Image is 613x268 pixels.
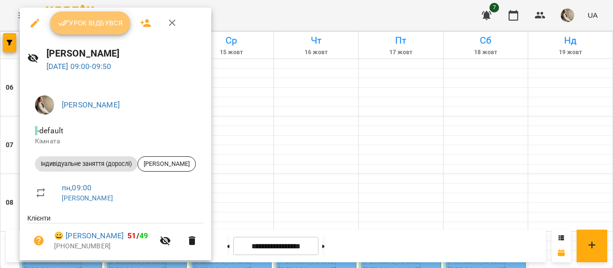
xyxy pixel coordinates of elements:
[137,156,196,172] div: [PERSON_NAME]
[54,230,124,242] a: 😀 [PERSON_NAME]
[62,100,120,109] a: [PERSON_NAME]
[27,229,50,252] button: Візит ще не сплачено. Додати оплату?
[62,183,91,192] a: пн , 09:00
[127,231,136,240] span: 51
[62,194,113,202] a: [PERSON_NAME]
[58,17,123,29] span: Урок відбувся
[139,231,148,240] span: 49
[35,137,196,146] p: Кімната
[35,95,54,115] img: 3379ed1806cda47daa96bfcc4923c7ab.jpg
[46,62,112,71] a: [DATE] 09:00-09:50
[127,231,148,240] b: /
[54,242,154,251] p: [PHONE_NUMBER]
[27,213,204,261] ul: Клієнти
[35,126,65,135] span: - default
[138,160,195,168] span: [PERSON_NAME]
[46,46,204,61] h6: [PERSON_NAME]
[50,12,131,35] button: Урок відбувся
[35,160,137,168] span: Індивідуальне заняття (дорослі)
